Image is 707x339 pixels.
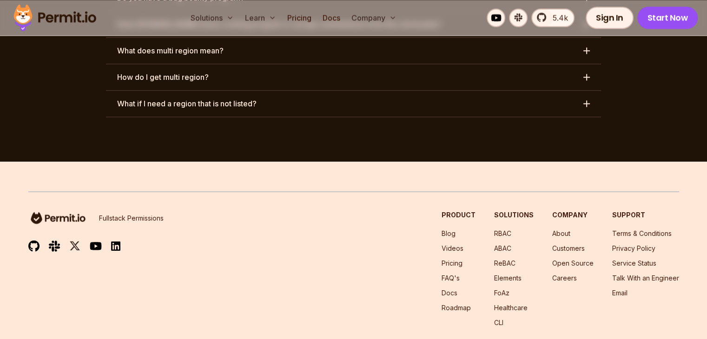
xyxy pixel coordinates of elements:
[284,8,315,27] a: Pricing
[49,240,60,252] img: slack
[106,91,601,117] button: What if I need a region that is not listed?
[552,229,570,237] a: About
[612,259,656,267] a: Service Status
[117,98,257,109] h3: What if I need a region that is not listed?
[552,274,577,282] a: Careers
[586,7,634,29] a: Sign In
[547,12,568,23] span: 5.4k
[494,319,503,326] a: CLI
[90,241,102,251] img: youtube
[531,8,575,27] a: 5.4k
[612,289,628,297] a: Email
[442,229,456,237] a: Blog
[319,8,344,27] a: Docs
[187,8,238,27] button: Solutions
[494,274,522,282] a: Elements
[99,214,164,223] p: Fullstack Permissions
[442,289,457,297] a: Docs
[348,8,400,27] button: Company
[9,2,100,33] img: Permit logo
[69,240,80,252] img: twitter
[552,259,594,267] a: Open Source
[552,210,594,220] h3: Company
[494,244,511,252] a: ABAC
[106,64,601,90] button: How do I get multi region?
[612,244,655,252] a: Privacy Policy
[494,210,534,220] h3: Solutions
[442,210,476,220] h3: Product
[111,241,120,251] img: linkedin
[612,229,672,237] a: Terms & Conditions
[442,244,463,252] a: Videos
[442,274,460,282] a: FAQ's
[494,229,511,237] a: RBAC
[552,244,585,252] a: Customers
[117,45,224,56] h3: What does multi region mean?
[494,304,528,312] a: Healthcare
[494,289,509,297] a: FoAz
[117,72,209,83] h3: How do I get multi region?
[637,7,698,29] a: Start Now
[494,259,515,267] a: ReBAC
[28,240,40,252] img: github
[442,304,471,312] a: Roadmap
[612,210,679,220] h3: Support
[28,210,88,225] img: logo
[106,38,601,64] button: What does multi region mean?
[241,8,280,27] button: Learn
[442,259,463,267] a: Pricing
[612,274,679,282] a: Talk With an Engineer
